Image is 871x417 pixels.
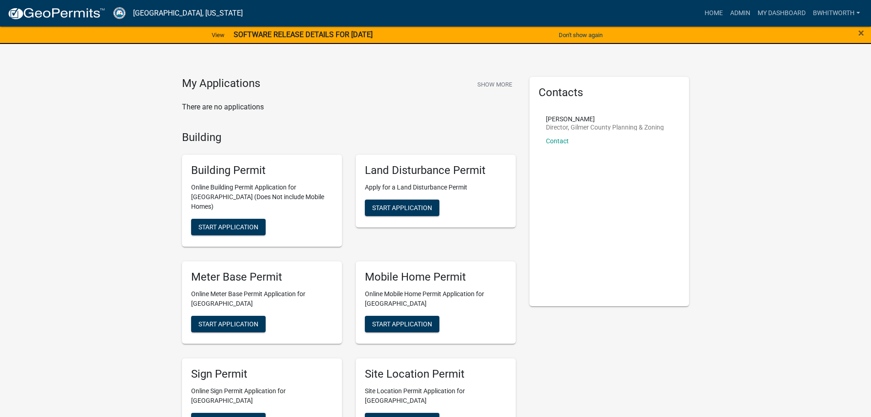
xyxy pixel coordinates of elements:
span: × [858,27,864,39]
h5: Site Location Permit [365,368,507,381]
strong: SOFTWARE RELEASE DETAILS FOR [DATE] [234,30,373,39]
h5: Sign Permit [191,368,333,381]
p: Online Meter Base Permit Application for [GEOGRAPHIC_DATA] [191,289,333,309]
button: Don't show again [555,27,606,43]
a: [GEOGRAPHIC_DATA], [US_STATE] [133,5,243,21]
a: BWhitworth [809,5,864,22]
h5: Mobile Home Permit [365,271,507,284]
a: Contact [546,137,569,145]
span: Start Application [198,320,258,327]
button: Close [858,27,864,38]
h5: Contacts [539,86,680,99]
p: There are no applications [182,102,516,113]
span: Start Application [372,204,432,211]
button: Start Application [365,200,439,216]
a: Home [701,5,727,22]
span: Start Application [198,223,258,231]
a: My Dashboard [754,5,809,22]
button: Start Application [191,219,266,235]
p: [PERSON_NAME] [546,116,664,122]
p: Director, Gilmer County Planning & Zoning [546,124,664,130]
h5: Land Disturbance Permit [365,164,507,177]
h4: Building [182,131,516,144]
button: Start Application [365,316,439,332]
a: Admin [727,5,754,22]
h5: Meter Base Permit [191,271,333,284]
img: Gilmer County, Georgia [112,7,126,19]
a: View [208,27,228,43]
h4: My Applications [182,77,260,91]
button: Show More [474,77,516,92]
p: Apply for a Land Disturbance Permit [365,183,507,192]
p: Online Mobile Home Permit Application for [GEOGRAPHIC_DATA] [365,289,507,309]
span: Start Application [372,320,432,327]
button: Start Application [191,316,266,332]
p: Online Sign Permit Application for [GEOGRAPHIC_DATA] [191,386,333,406]
p: Site Location Permit Application for [GEOGRAPHIC_DATA] [365,386,507,406]
h5: Building Permit [191,164,333,177]
p: Online Building Permit Application for [GEOGRAPHIC_DATA] (Does Not include Mobile Homes) [191,183,333,211]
